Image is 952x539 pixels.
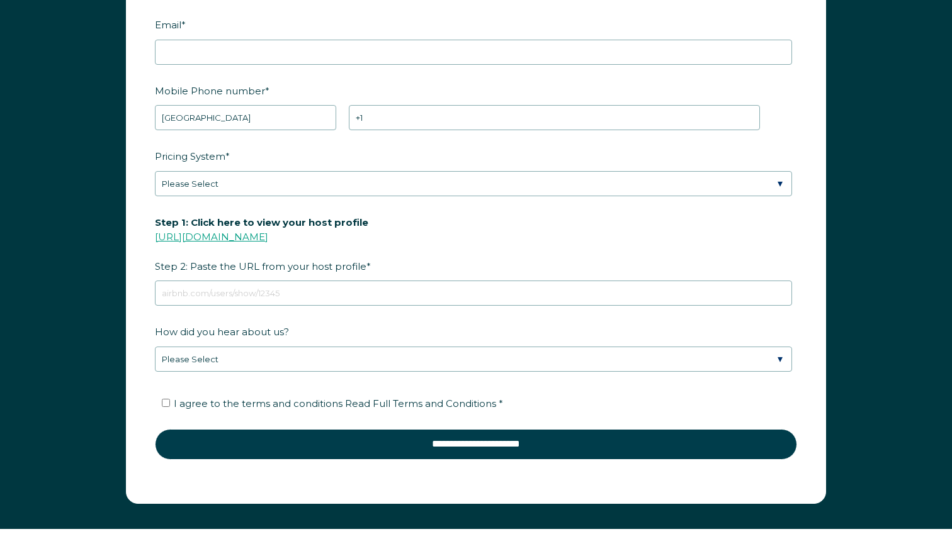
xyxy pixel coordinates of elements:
span: Pricing System [155,147,225,166]
span: I agree to the terms and conditions [174,397,503,409]
input: airbnb.com/users/show/12345 [155,281,792,306]
span: How did you hear about us? [155,322,289,342]
a: Read Full Terms and Conditions [343,397,499,409]
span: Step 1: Click here to view your host profile [155,213,368,232]
span: Email [155,15,181,35]
span: Step 2: Paste the URL from your host profile [155,213,368,276]
a: [URL][DOMAIN_NAME] [155,231,268,243]
span: Mobile Phone number [155,81,265,101]
span: Read Full Terms and Conditions [345,397,496,409]
input: I agree to the terms and conditions Read Full Terms and Conditions * [162,399,170,407]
